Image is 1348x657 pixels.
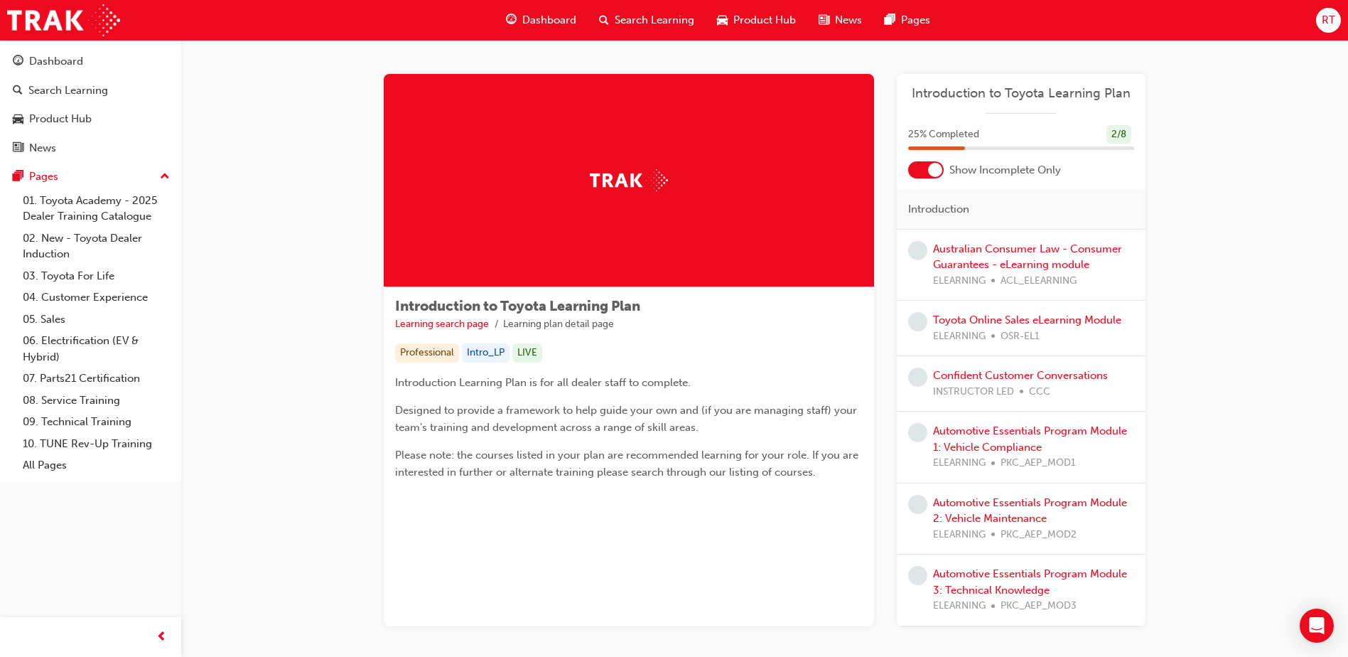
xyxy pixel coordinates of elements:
span: ELEARNING [933,527,986,543]
div: Professional [395,343,459,363]
div: Search Learning [28,82,108,99]
span: INSTRUCTOR LED [933,384,1014,400]
a: Automotive Essentials Program Module 3: Technical Knowledge [933,567,1127,597]
span: car-icon [13,113,23,126]
span: learningRecordVerb_NONE-icon [908,566,927,585]
a: 09. Technical Training [17,411,176,433]
a: Dashboard [6,48,176,75]
span: guage-icon [13,55,23,68]
span: learningRecordVerb_NONE-icon [908,423,927,442]
a: All Pages [17,454,176,476]
span: search-icon [599,11,609,29]
a: Automotive Essentials Program Module 2: Vehicle Maintenance [933,496,1127,525]
a: 08. Service Training [17,390,176,412]
a: Automotive Essentials Program Module 1: Vehicle Compliance [933,424,1127,454]
span: Introduction Learning Plan is for all dealer staff to complete. [395,376,691,389]
span: up-icon [160,168,170,186]
button: Pages [6,164,176,190]
span: ELEARNING [933,328,986,345]
span: pages-icon [885,11,895,29]
a: 05. Sales [17,309,176,331]
span: learningRecordVerb_NONE-icon [908,312,927,331]
div: Intro_LP [462,343,509,363]
span: car-icon [717,11,728,29]
a: 03. Toyota For Life [17,265,176,287]
a: pages-iconPages [873,6,942,35]
span: RT [1322,12,1335,28]
a: Introduction to Toyota Learning Plan [908,85,1134,102]
div: Dashboard [29,53,83,70]
div: LIVE [512,343,542,363]
a: search-iconSearch Learning [588,6,706,35]
a: 10. TUNE Rev-Up Training [17,433,176,455]
span: PKC_AEP_MOD1 [1001,455,1076,471]
a: Product Hub [6,106,176,132]
a: 04. Customer Experience [17,287,176,309]
span: ELEARNING [933,273,986,289]
div: News [29,140,56,156]
span: 25 % Completed [908,127,979,143]
img: Trak [7,4,120,36]
div: Open Intercom Messenger [1300,609,1334,643]
span: Introduction [908,201,969,218]
span: News [835,12,862,28]
span: Designed to provide a framework to help guide your own and (if you are managing staff) your team'... [395,404,860,434]
span: pages-icon [13,171,23,183]
span: Search Learning [615,12,694,28]
span: ACL_ELEARNING [1001,273,1077,289]
span: Pages [901,12,930,28]
span: Dashboard [522,12,576,28]
span: Show Incomplete Only [949,162,1061,178]
span: search-icon [13,85,23,97]
span: learningRecordVerb_NONE-icon [908,241,927,260]
span: Product Hub [733,12,796,28]
span: Please note: the courses listed in your plan are recommended learning for your role. If you are i... [395,449,861,479]
a: 07. Parts21 Certification [17,368,176,390]
a: Search Learning [6,78,176,104]
div: Product Hub [29,111,92,127]
span: Introduction to Toyota Learning Plan [395,298,640,314]
a: car-iconProduct Hub [706,6,807,35]
button: DashboardSearch LearningProduct HubNews [6,46,176,164]
a: Australian Consumer Law - Consumer Guarantees - eLearning module [933,242,1122,272]
span: news-icon [13,142,23,155]
a: 02. New - Toyota Dealer Induction [17,228,176,265]
button: RT [1316,8,1341,33]
span: PKC_AEP_MOD3 [1001,598,1077,614]
div: 2 / 8 [1106,125,1131,144]
span: ELEARNING [933,455,986,471]
div: Pages [29,169,58,185]
a: Toyota Online Sales eLearning Module [933,314,1121,326]
a: Learning search page [395,318,489,330]
img: Trak [590,169,668,191]
span: guage-icon [506,11,517,29]
span: learningRecordVerb_NONE-icon [908,495,927,514]
a: 01. Toyota Academy - 2025 Dealer Training Catalogue [17,190,176,228]
a: 06. Electrification (EV & Hybrid) [17,330,176,368]
span: PKC_AEP_MOD2 [1001,527,1077,543]
a: guage-iconDashboard [495,6,588,35]
span: news-icon [819,11,829,29]
a: News [6,135,176,161]
a: Confident Customer Conversations [933,369,1108,382]
span: ELEARNING [933,598,986,614]
span: CCC [1029,384,1050,400]
a: news-iconNews [807,6,873,35]
span: OSR-EL1 [1001,328,1040,345]
span: learningRecordVerb_NONE-icon [908,368,927,387]
span: prev-icon [156,629,167,646]
li: Learning plan detail page [503,316,614,333]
